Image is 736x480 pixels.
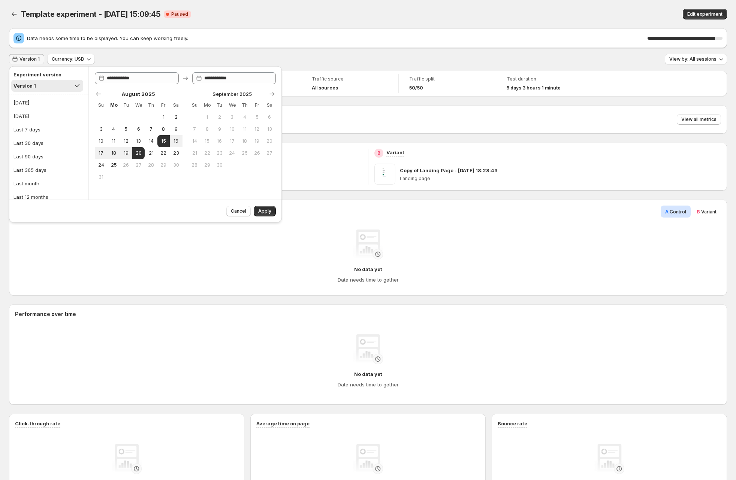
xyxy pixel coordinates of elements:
th: Saturday [263,99,276,111]
span: 21 [148,150,154,156]
button: Monday August 11 2025 [107,135,120,147]
button: Tuesday September 9 2025 [213,123,226,135]
div: Last 90 days [13,153,43,160]
span: 29 [160,162,167,168]
button: Wednesday September 24 2025 [226,147,238,159]
span: 30 [216,162,223,168]
button: Edit experiment [683,9,727,19]
button: Monday September 22 2025 [201,147,213,159]
button: Sunday September 7 2025 [188,123,201,135]
span: 11 [110,138,117,144]
img: No data yet [112,444,142,474]
button: Sunday August 3 2025 [95,123,107,135]
span: 6 [266,114,273,120]
button: Friday August 8 2025 [157,123,170,135]
button: Cancel [226,206,251,216]
span: 20 [266,138,273,144]
span: 4 [110,126,117,132]
span: 12 [123,138,129,144]
button: Today Monday August 25 2025 [107,159,120,171]
img: No data yet [353,444,383,474]
span: 7 [191,126,198,132]
span: 22 [204,150,210,156]
span: 15 [160,138,167,144]
th: Monday [107,99,120,111]
p: Landing page [400,176,721,182]
button: Start of range Friday August 15 2025 [157,135,170,147]
span: We [229,102,235,108]
button: Tuesday September 30 2025 [213,159,226,171]
button: View all metrics [677,114,721,125]
button: Tuesday September 16 2025 [213,135,226,147]
h4: Data needs time to gather [338,381,399,388]
span: 2 [216,114,223,120]
span: 9 [173,126,179,132]
h2: B [377,150,380,156]
button: Sunday August 17 2025 [95,147,107,159]
th: Tuesday [120,99,132,111]
span: 13 [135,138,142,144]
span: Fr [160,102,167,108]
img: No data yet [594,444,624,474]
button: View by: All sessions [665,54,727,64]
span: Th [148,102,154,108]
button: Last 30 days [11,137,86,149]
span: 8 [204,126,210,132]
h3: Bounce rate [498,420,527,427]
h2: Performance over time [15,310,721,318]
button: Wednesday September 17 2025 [226,135,238,147]
span: Currency: USD [52,56,84,62]
button: Saturday September 6 2025 [263,111,276,123]
span: Paused [171,11,188,17]
button: Saturday September 13 2025 [263,123,276,135]
button: Wednesday August 27 2025 [132,159,145,171]
div: Last 12 months [13,193,48,201]
span: 30 [173,162,179,168]
span: 9 [216,126,223,132]
button: Show previous month, July 2025 [93,89,104,99]
span: 16 [216,138,223,144]
span: 19 [254,138,260,144]
span: A [665,209,669,215]
button: Last 90 days [11,151,86,162]
button: Monday September 1 2025 [201,111,213,123]
button: Wednesday September 10 2025 [226,123,238,135]
h4: All sources [312,85,338,91]
span: 23 [173,150,179,156]
th: Wednesday [132,99,145,111]
button: Thursday August 21 2025 [145,147,157,159]
div: Last month [13,180,39,187]
span: 3 [229,114,235,120]
div: Version 1 [13,82,36,89]
span: 2 [173,114,179,120]
button: Currency: USD [47,54,95,64]
button: Sunday September 14 2025 [188,135,201,147]
h2: Experiment version [13,71,81,78]
span: Mo [110,102,117,108]
span: 31 [98,174,104,180]
img: No data yet [353,334,383,364]
div: Last 7 days [13,126,40,133]
span: 17 [229,138,235,144]
button: Last month [11,177,86,189]
span: We [135,102,142,108]
span: 28 [148,162,154,168]
button: Friday September 12 2025 [251,123,263,135]
button: End of range Wednesday August 20 2025 [132,147,145,159]
th: Friday [157,99,170,111]
span: 28 [191,162,198,168]
span: 23 [216,150,223,156]
span: 18 [241,138,248,144]
span: 26 [123,162,129,168]
button: Sunday August 31 2025 [95,171,107,183]
th: Saturday [170,99,182,111]
span: 15 [204,138,210,144]
span: 1 [204,114,210,120]
a: Traffic sourceAll sources [312,75,388,92]
span: 12 [254,126,260,132]
span: 19 [123,150,129,156]
button: Monday September 15 2025 [201,135,213,147]
button: Back [9,9,19,19]
h3: Average time on page [256,420,310,427]
span: 26 [254,150,260,156]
